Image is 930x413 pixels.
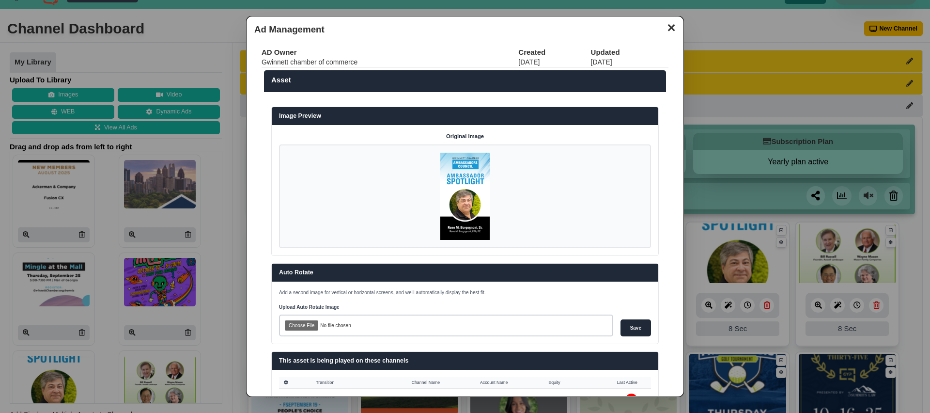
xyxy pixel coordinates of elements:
[279,269,651,277] h3: Auto Rotate
[543,377,612,388] th: Equity
[279,132,651,141] h4: Original Image
[311,377,406,388] th: Transition
[262,48,518,57] th: AD Owner
[591,48,668,57] th: Updated
[591,57,668,67] td: [DATE]
[279,112,651,121] h3: Image Preview
[475,377,543,388] th: Account Name
[518,57,590,67] td: [DATE]
[440,153,490,240] img: P250x250 image processing20250829 996236 cx7qbr
[407,377,475,388] th: Channel Name
[518,48,590,57] th: Created
[279,289,651,296] p: Add a second image for vertical or horizontal screens, and we'll automatically display the best fit.
[620,319,651,336] input: Save
[271,75,659,85] label: Asset
[612,377,651,388] th: Last Active
[254,24,676,35] h3: Ad Management
[279,357,651,365] h3: This asset is being played on these channels
[662,19,681,34] button: ✕
[279,303,613,311] label: Upload Auto Rotate Image
[262,57,518,67] td: Gwinnett chamber of commerce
